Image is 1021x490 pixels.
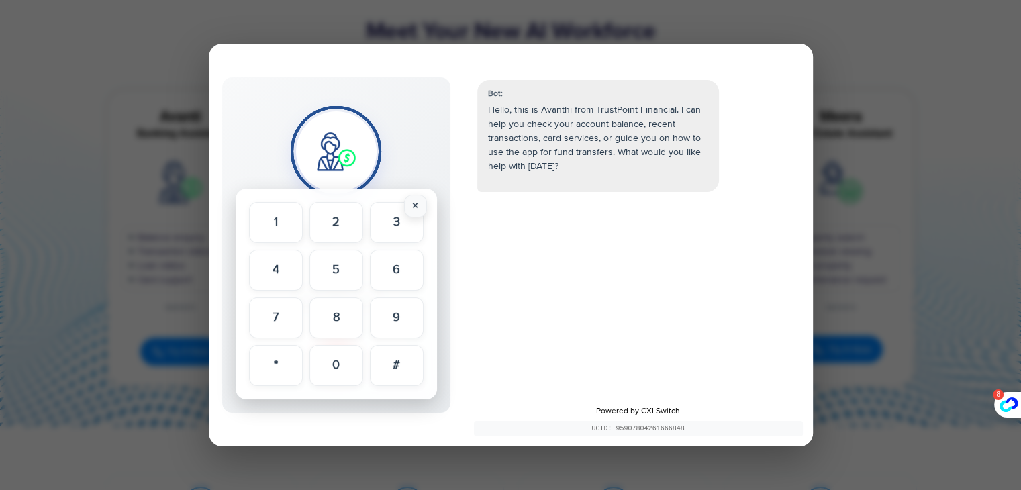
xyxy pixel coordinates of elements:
button: 0 [309,345,363,386]
div: Powered by CXI Switch [464,395,813,446]
div: Bot: [488,88,708,100]
button: 1 [249,202,303,243]
button: 3 [370,202,424,243]
div: UCID: 95907804261666848 [474,421,803,436]
button: 4 [249,250,303,291]
button: # [370,345,424,386]
button: 6 [370,250,424,291]
p: Hello, this is Avanthi from TrustPoint Financial. I can help you check your account balance, rece... [488,103,708,173]
button: 5 [309,250,363,291]
button: 9 [370,297,424,338]
button: × [404,195,427,217]
button: 8 [309,297,363,338]
button: 2 [309,202,363,243]
button: 7 [249,297,303,338]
